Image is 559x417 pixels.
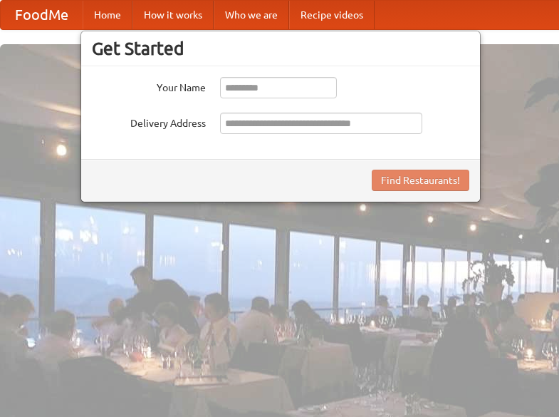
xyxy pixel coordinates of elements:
[1,1,83,29] a: FoodMe
[372,170,469,191] button: Find Restaurants!
[214,1,289,29] a: Who we are
[92,77,206,95] label: Your Name
[132,1,214,29] a: How it works
[92,38,469,59] h3: Get Started
[83,1,132,29] a: Home
[289,1,375,29] a: Recipe videos
[92,113,206,130] label: Delivery Address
